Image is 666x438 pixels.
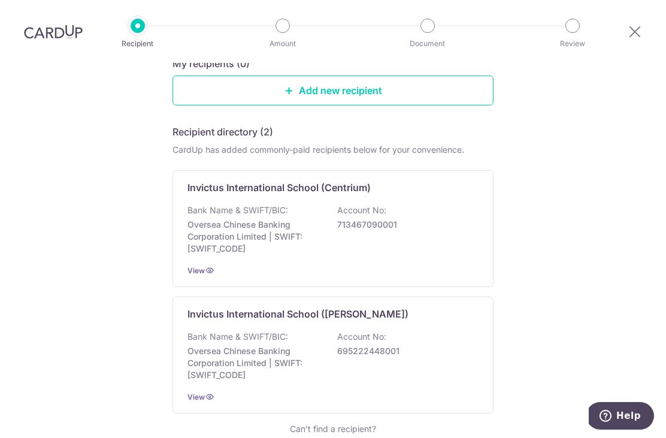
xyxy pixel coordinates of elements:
[187,331,288,343] p: Bank Name & SWIFT/BIC:
[337,204,386,216] p: Account No:
[24,25,83,39] img: CardUp
[172,56,250,71] h5: My recipients (0)
[172,144,494,156] div: CardUp has added commonly-paid recipients below for your convenience.
[528,38,617,50] p: Review
[337,345,471,357] p: 695222448001
[187,307,408,321] p: Invictus International School ([PERSON_NAME])
[187,219,322,255] p: Oversea Chinese Banking Corporation Limited | SWIFT: [SWIFT_CODE]
[187,392,205,401] a: View
[172,125,273,139] h5: Recipient directory (2)
[337,331,386,343] p: Account No:
[337,219,471,231] p: 713467090001
[187,180,371,195] p: Invictus International School (Centrium)
[238,38,327,50] p: Amount
[187,266,205,275] a: View
[187,345,322,381] p: Oversea Chinese Banking Corporation Limited | SWIFT: [SWIFT_CODE]
[589,402,654,432] iframe: Opens a widget where you can find more information
[383,38,472,50] p: Document
[187,204,288,216] p: Bank Name & SWIFT/BIC:
[93,38,182,50] p: Recipient
[172,75,494,105] a: Add new recipient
